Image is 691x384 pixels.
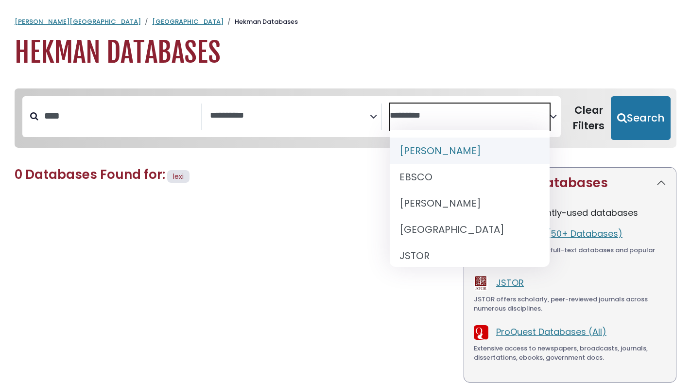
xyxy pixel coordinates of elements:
li: Hekman Databases [224,17,298,27]
li: EBSCO [390,164,550,190]
a: EBSCOhost (50+ Databases) [496,227,622,240]
div: Extensive access to newspapers, broadcasts, journals, dissertations, ebooks, government docs. [474,344,666,363]
nav: breadcrumb [15,17,676,27]
li: [PERSON_NAME] [390,138,550,164]
span: lexi [173,172,184,181]
button: Featured Databases [464,168,676,198]
li: [GEOGRAPHIC_DATA] [390,216,550,243]
p: The most frequently-used databases [474,206,666,219]
h1: Hekman Databases [15,36,676,69]
textarea: Search [390,111,550,121]
input: Search database by title or keyword [38,108,201,124]
a: [GEOGRAPHIC_DATA] [152,17,224,26]
button: Clear Filters [567,96,611,140]
a: JSTOR [496,277,524,289]
div: Powerful platform with full-text databases and popular information. [474,245,666,264]
nav: Search filters [15,88,676,148]
a: [PERSON_NAME][GEOGRAPHIC_DATA] [15,17,141,26]
a: ProQuest Databases (All) [496,326,606,338]
textarea: Search [210,111,370,121]
div: JSTOR offers scholarly, peer-reviewed journals across numerous disciplines. [474,295,666,314]
button: Submit for Search Results [611,96,671,140]
li: JSTOR [390,243,550,269]
span: 0 Databases Found for: [15,166,165,183]
li: [PERSON_NAME] [390,190,550,216]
